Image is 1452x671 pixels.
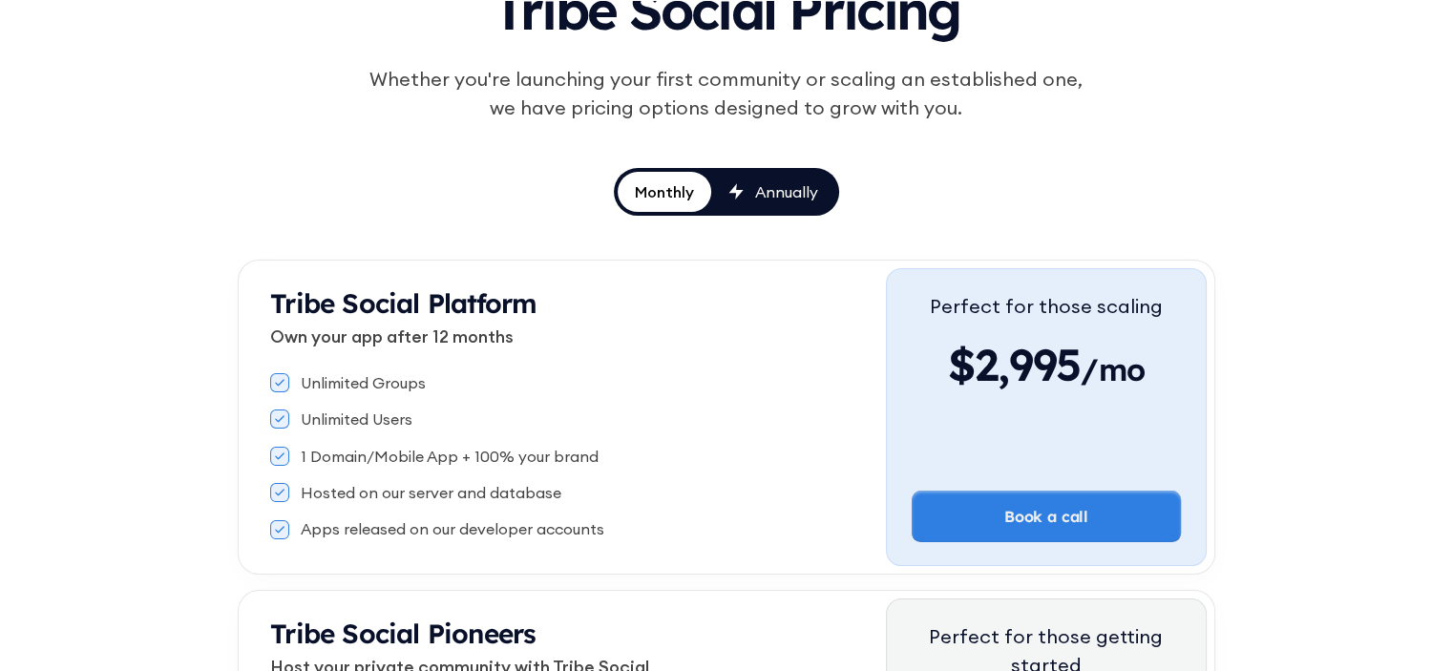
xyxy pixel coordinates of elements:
div: Apps released on our developer accounts [301,518,604,539]
div: $2,995 [930,336,1163,393]
a: Book a call [912,491,1181,542]
div: Unlimited Groups [301,372,426,393]
span: /mo [1081,350,1145,398]
div: Whether you're launching your first community or scaling an established one, we have pricing opti... [360,65,1093,122]
div: 1 Domain/Mobile App + 100% your brand [301,446,599,467]
div: Unlimited Users [301,409,412,430]
strong: Tribe Social Platform [270,286,537,320]
div: Perfect for those scaling [930,292,1163,321]
div: Hosted on our server and database [301,482,561,503]
p: Own your app after 12 months [270,324,886,349]
div: Monthly [635,181,694,202]
div: Annually [755,181,818,202]
strong: Tribe Social Pioneers [270,617,536,650]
